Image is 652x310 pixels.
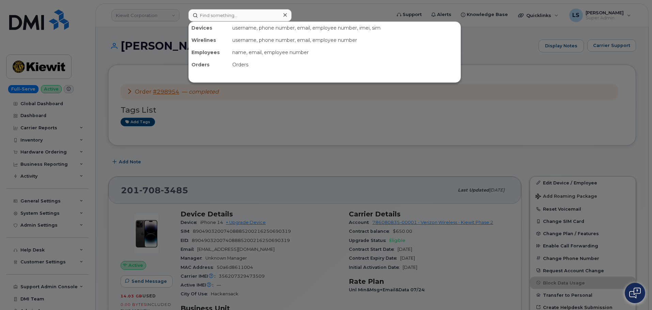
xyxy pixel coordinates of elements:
div: Orders [189,59,230,71]
div: Wirelines [189,34,230,46]
div: username, phone number, email, employee number, imei, sim [230,22,461,34]
div: Orders [230,59,461,71]
div: Employees [189,46,230,59]
div: Devices [189,22,230,34]
img: Open chat [629,288,641,298]
div: username, phone number, email, employee number [230,34,461,46]
div: name, email, employee number [230,46,461,59]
